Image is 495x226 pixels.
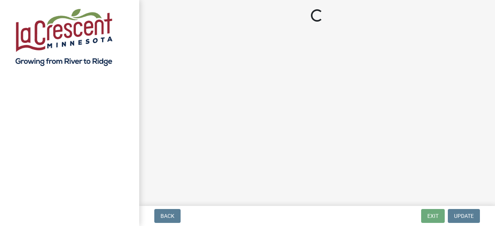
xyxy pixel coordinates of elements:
[454,213,474,219] span: Update
[421,209,445,223] button: Exit
[154,209,181,223] button: Back
[160,213,174,219] span: Back
[15,8,113,66] img: City of La Crescent, Minnesota
[448,209,480,223] button: Update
